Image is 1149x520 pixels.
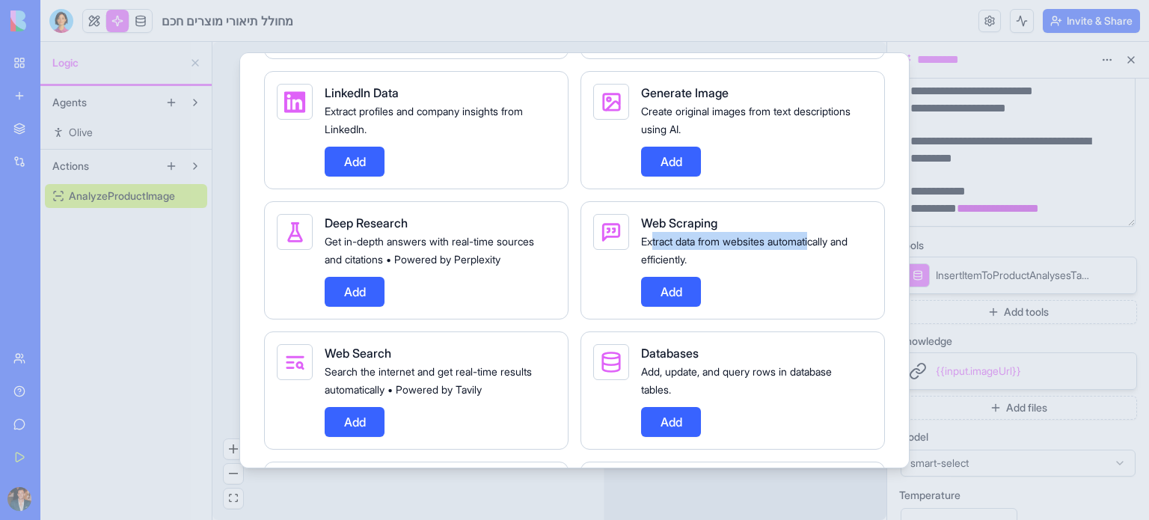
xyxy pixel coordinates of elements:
span: Deep Research [325,215,408,230]
span: Web Scraping [641,215,717,230]
button: Add [325,147,384,177]
span: Add, update, and query rows in database tables. [641,365,832,396]
button: Add [641,277,701,307]
span: Web Search [325,346,391,361]
button: Add [325,407,384,437]
span: Extract data from websites automatically and efficiently. [641,235,848,266]
span: Get in-depth answers with real-time sources and citations • Powered by Perplexity [325,235,534,266]
span: Databases [641,346,699,361]
button: Add [641,147,701,177]
span: Create original images from text descriptions using AI. [641,105,851,135]
button: Add [641,407,701,437]
span: Extract profiles and company insights from LinkedIn. [325,105,523,135]
span: Generate Image [641,85,729,100]
button: Add [325,277,384,307]
span: Search the internet and get real-time results automatically • Powered by Tavily [325,365,532,396]
span: LinkedIn Data [325,85,399,100]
